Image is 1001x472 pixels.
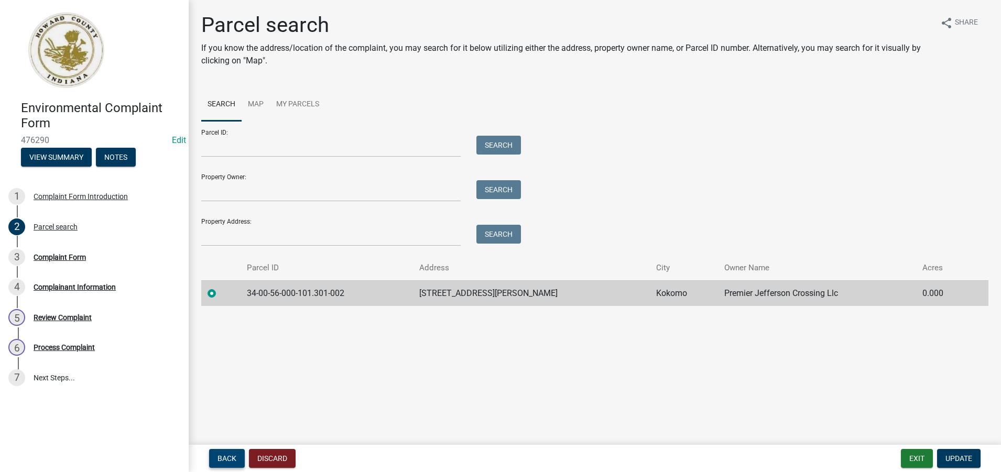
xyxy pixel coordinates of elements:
[932,13,986,33] button: shareShare
[21,148,92,167] button: View Summary
[209,449,245,468] button: Back
[650,256,718,280] th: City
[172,135,186,145] wm-modal-confirm: Edit Application Number
[217,454,236,463] span: Back
[8,249,25,266] div: 3
[249,449,296,468] button: Discard
[8,188,25,205] div: 1
[34,254,86,261] div: Complaint Form
[241,256,413,280] th: Parcel ID
[8,309,25,326] div: 5
[476,136,521,155] button: Search
[96,153,136,162] wm-modal-confirm: Notes
[34,344,95,351] div: Process Complaint
[8,339,25,356] div: 6
[413,280,650,306] td: [STREET_ADDRESS][PERSON_NAME]
[242,88,270,122] a: Map
[718,280,916,306] td: Premier Jefferson Crossing Llc
[955,17,978,29] span: Share
[916,280,969,306] td: 0.000
[476,180,521,199] button: Search
[650,280,718,306] td: Kokomo
[940,17,953,29] i: share
[96,148,136,167] button: Notes
[21,153,92,162] wm-modal-confirm: Summary
[901,449,933,468] button: Exit
[8,279,25,295] div: 4
[201,42,932,67] p: If you know the address/location of the complaint, you may search for it below utilizing either t...
[172,135,186,145] a: Edit
[34,314,92,321] div: Review Complaint
[937,449,981,468] button: Update
[201,13,932,38] h1: Parcel search
[21,135,168,145] span: 476290
[413,256,650,280] th: Address
[916,256,969,280] th: Acres
[476,225,521,244] button: Search
[21,11,111,90] img: Howard County, Indiana
[945,454,972,463] span: Update
[8,369,25,386] div: 7
[8,218,25,235] div: 2
[718,256,916,280] th: Owner Name
[270,88,325,122] a: My Parcels
[201,88,242,122] a: Search
[34,193,128,200] div: Complaint Form Introduction
[34,223,78,230] div: Parcel search
[21,101,180,131] h4: Environmental Complaint Form
[241,280,413,306] td: 34-00-56-000-101.301-002
[34,283,116,291] div: Complainant Information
